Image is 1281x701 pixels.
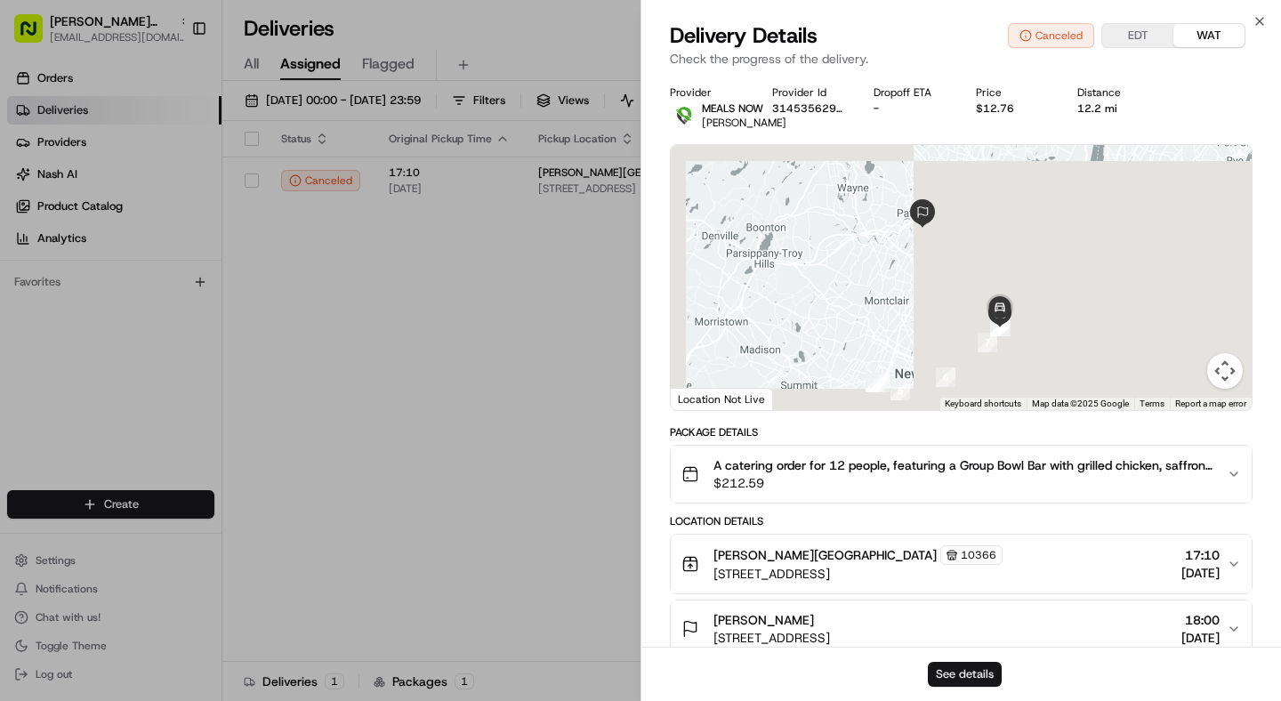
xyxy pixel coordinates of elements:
[1140,399,1164,408] a: Terms (opens in new tab)
[1181,546,1220,564] span: 17:10
[36,258,136,276] span: Knowledge Base
[713,629,830,647] span: [STREET_ADDRESS]
[670,50,1253,68] p: Check the progress of the delivery.
[671,446,1252,503] button: A catering order for 12 people, featuring a Group Bowl Bar with grilled chicken, saffron basmati ...
[670,21,818,50] span: Delivery Details
[150,260,165,274] div: 💻
[1173,24,1245,47] button: WAT
[772,85,846,100] div: Provider Id
[302,175,324,197] button: Start new chat
[976,101,1050,116] div: $12.76
[143,251,293,283] a: 💻API Documentation
[168,258,286,276] span: API Documentation
[675,387,734,410] img: Google
[1077,101,1151,116] div: 12.2 mi
[870,373,890,392] div: 4
[1181,564,1220,582] span: [DATE]
[702,116,786,130] span: [PERSON_NAME]
[890,381,910,400] div: 5
[945,398,1021,410] button: Keyboard shortcuts
[702,101,763,116] span: MEALS NOW
[936,367,955,387] div: 6
[866,373,885,392] div: 3
[713,456,1213,474] span: A catering order for 12 people, featuring a Group Bowl Bar with grilled chicken, saffron basmati ...
[713,474,1213,492] span: $212.59
[713,546,937,564] span: [PERSON_NAME][GEOGRAPHIC_DATA]
[874,85,947,100] div: Dropoff ETA
[772,101,846,116] button: 3145356298305540
[60,188,225,202] div: We're available if you need us!
[46,115,294,133] input: Clear
[60,170,292,188] div: Start new chat
[1008,23,1094,48] button: Canceled
[928,662,1002,687] button: See details
[18,71,324,100] p: Welcome 👋
[978,333,997,352] div: 7
[670,514,1253,528] div: Location Details
[671,535,1252,593] button: [PERSON_NAME][GEOGRAPHIC_DATA]10366[STREET_ADDRESS]17:10[DATE]
[18,18,53,53] img: Nash
[18,260,32,274] div: 📗
[976,85,1050,100] div: Price
[1102,24,1173,47] button: EDT
[670,101,698,130] img: melas_now_logo.png
[713,611,814,629] span: [PERSON_NAME]
[1207,353,1243,389] button: Map camera controls
[670,85,744,100] div: Provider
[125,301,215,315] a: Powered byPylon
[1032,399,1129,408] span: Map data ©2025 Google
[675,387,734,410] a: Open this area in Google Maps (opens a new window)
[961,548,996,562] span: 10366
[1077,85,1151,100] div: Distance
[1181,629,1220,647] span: [DATE]
[874,101,947,116] div: -
[1175,399,1246,408] a: Report a map error
[18,170,50,202] img: 1736555255976-a54dd68f-1ca7-489b-9aae-adbdc363a1c4
[1181,611,1220,629] span: 18:00
[671,600,1252,657] button: [PERSON_NAME][STREET_ADDRESS]18:00[DATE]
[177,302,215,315] span: Pylon
[11,251,143,283] a: 📗Knowledge Base
[713,565,1003,583] span: [STREET_ADDRESS]
[670,425,1253,439] div: Package Details
[671,388,773,410] div: Location Not Live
